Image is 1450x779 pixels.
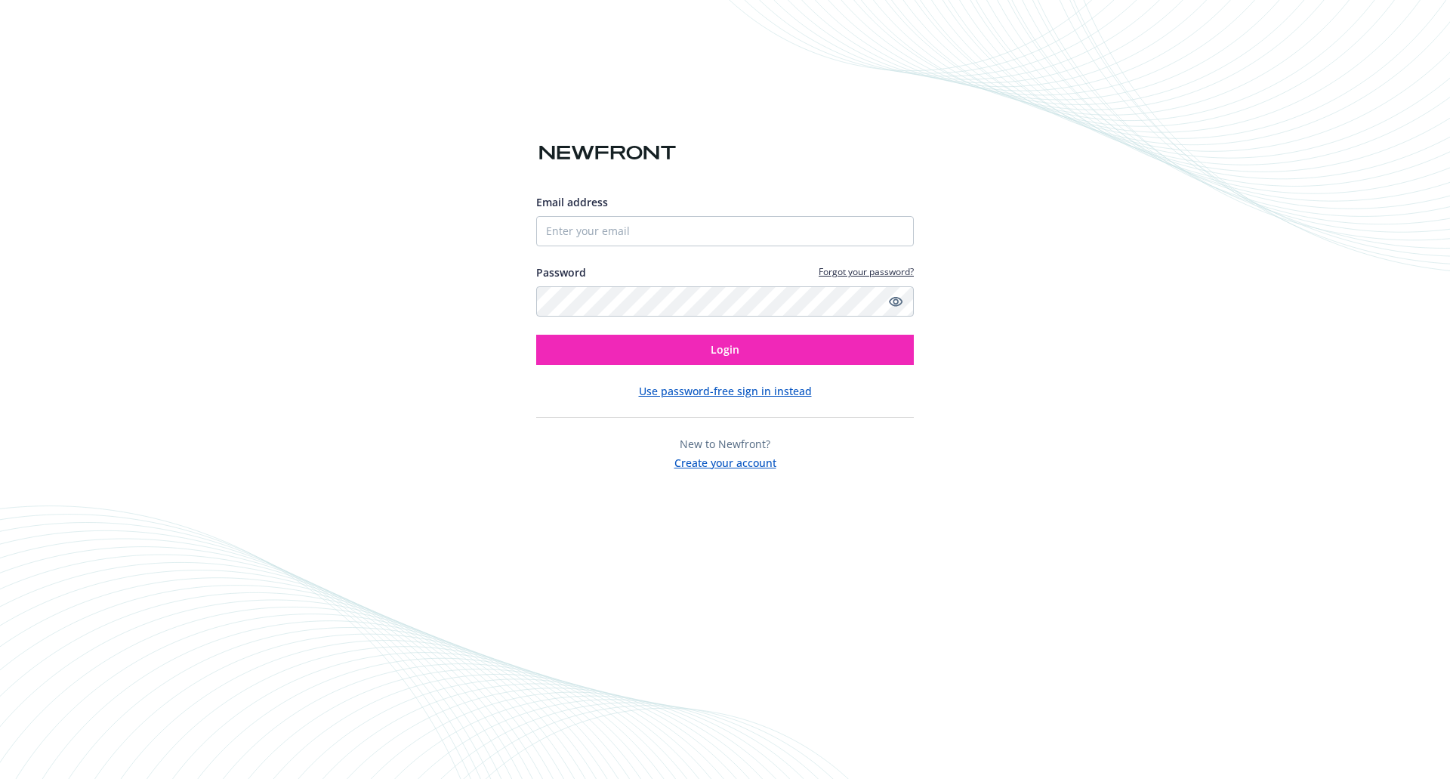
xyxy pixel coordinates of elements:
[536,216,914,246] input: Enter your email
[536,195,608,209] span: Email address
[819,265,914,278] a: Forgot your password?
[536,140,679,166] img: Newfront logo
[674,452,776,471] button: Create your account
[680,437,770,451] span: New to Newfront?
[536,264,586,280] label: Password
[536,335,914,365] button: Login
[536,286,914,317] input: Enter your password
[887,292,905,311] a: Show password
[639,383,812,399] button: Use password-free sign in instead
[711,342,739,357] span: Login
